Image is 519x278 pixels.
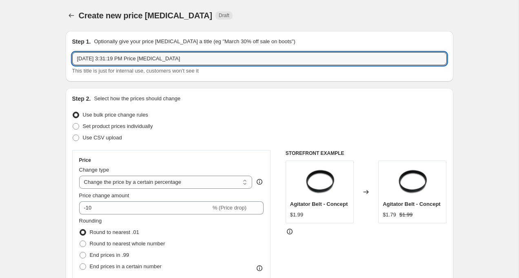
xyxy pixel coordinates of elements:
[219,12,229,19] span: Draft
[90,252,129,258] span: End prices in .99
[255,178,264,186] div: help
[94,38,295,46] p: Optionally give your price [MEDICAL_DATA] a title (eg "March 30% off sale on boots")
[83,112,148,118] span: Use bulk price change rules
[90,229,139,235] span: Round to nearest .01
[83,123,153,129] span: Set product prices individually
[79,192,129,199] span: Price change amount
[90,263,162,269] span: End prices in a certain number
[79,218,102,224] span: Rounding
[83,135,122,141] span: Use CSV upload
[72,95,91,103] h2: Step 2.
[396,165,429,198] img: 38528008_1_80x.jpg
[72,52,447,65] input: 30% off holiday sale
[399,211,413,219] strike: $1.99
[90,240,165,247] span: Round to nearest whole number
[72,68,199,74] span: This title is just for internal use, customers won't see it
[72,38,91,46] h2: Step 1.
[79,11,213,20] span: Create new price [MEDICAL_DATA]
[383,211,396,219] div: $1.79
[290,201,348,207] span: Agitator Belt - Concept
[303,165,336,198] img: 38528008_1_80x.jpg
[286,150,447,157] h6: STOREFRONT EXAMPLE
[290,211,304,219] div: $1.99
[79,201,211,214] input: -15
[79,157,91,163] h3: Price
[383,201,441,207] span: Agitator Belt - Concept
[66,10,77,21] button: Price change jobs
[79,167,109,173] span: Change type
[213,205,246,211] span: % (Price drop)
[94,95,180,103] p: Select how the prices should change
